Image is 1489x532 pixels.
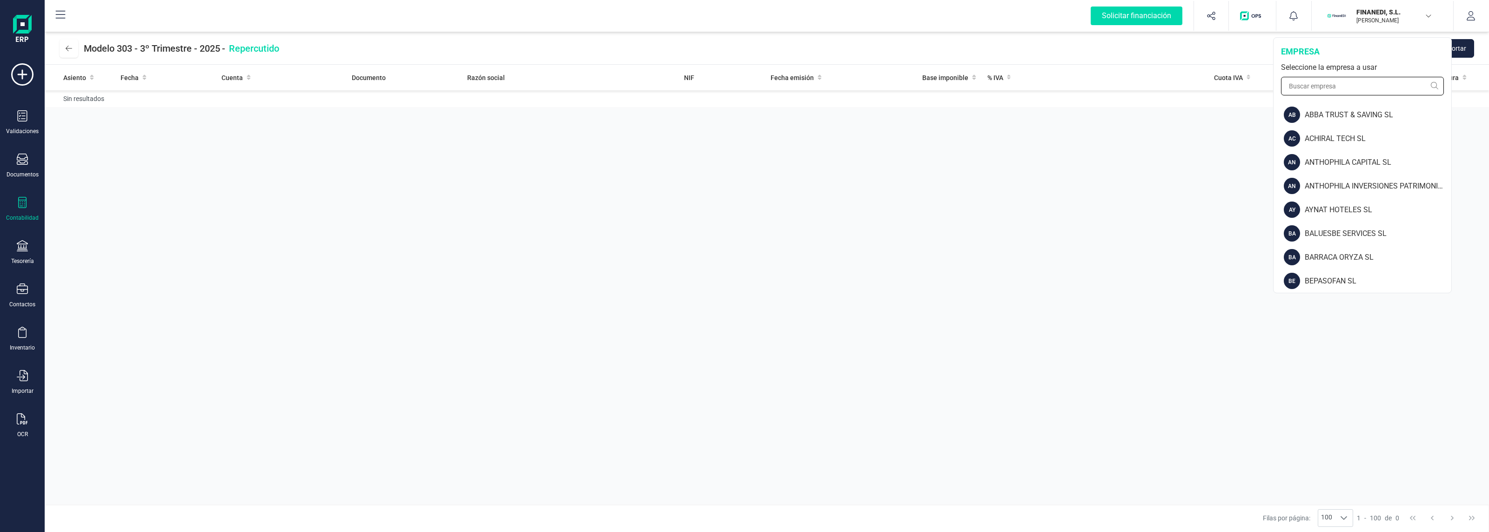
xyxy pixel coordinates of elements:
[771,73,814,82] span: Fecha emisión
[1281,62,1444,73] div: Seleccione la empresa a usar
[1281,77,1444,95] input: Buscar empresa
[1305,109,1451,121] div: ABBA TRUST & SAVING SL
[1327,6,1347,26] img: FI
[1240,11,1265,20] img: Logo de OPS
[229,42,279,55] span: Repercutido
[1305,157,1451,168] div: ANTHOPHILA CAPITAL SL
[221,73,243,82] span: Cuenta
[987,73,1003,82] span: % IVA
[1463,509,1481,527] button: Last Page
[1305,133,1451,144] div: ACHIRAL TECH SL
[12,387,34,395] div: Importar
[1404,509,1422,527] button: First Page
[222,42,283,55] span: -
[1385,513,1392,523] span: de
[1263,509,1353,527] div: Filas por página:
[1357,513,1361,523] span: 1
[1370,513,1381,523] span: 100
[1284,178,1300,194] div: AN
[121,73,139,82] span: Fecha
[352,73,386,82] span: Documento
[1423,509,1441,527] button: Previous Page
[1284,225,1300,242] div: BA
[7,171,39,178] div: Documentos
[1284,249,1300,265] div: BA
[13,15,32,45] img: Logo Finanedi
[1234,1,1270,31] button: Logo de OPS
[1305,252,1451,263] div: BARRACA ORYZA SL
[1305,276,1451,287] div: BEPASOFAN SL
[1284,107,1300,123] div: AB
[922,73,968,82] span: Base imponible
[1080,1,1194,31] button: Solicitar financiación
[1395,513,1399,523] span: 0
[6,128,39,135] div: Validaciones
[45,90,1489,107] td: Sin resultados
[1214,73,1243,82] span: Cuota IVA
[1323,1,1442,31] button: FIFINANEDI, S.L.[PERSON_NAME]
[1284,130,1300,147] div: AC
[6,214,39,222] div: Contabilidad
[17,431,28,438] div: OCR
[9,301,35,308] div: Contactos
[1443,509,1461,527] button: Next Page
[1281,45,1444,58] div: empresa
[467,73,505,82] span: Razón social
[63,73,86,82] span: Asiento
[1318,510,1335,526] span: 100
[1357,513,1399,523] div: -
[1305,181,1451,192] div: ANTHOPHILA INVERSIONES PATRIMONIALES SL
[1356,17,1431,24] p: [PERSON_NAME]
[684,73,694,82] span: NIF
[1305,228,1451,239] div: BALUESBE SERVICES SL
[84,42,220,55] span: Modelo 303 - 3º Trimestre - 2025
[1091,7,1182,25] div: Solicitar financiación
[1284,202,1300,218] div: AY
[1356,7,1431,17] p: FINANEDI, S.L.
[10,344,35,351] div: Inventario
[1284,154,1300,170] div: AN
[1284,273,1300,289] div: BE
[1441,44,1466,53] span: Exportar
[11,257,34,265] div: Tesorería
[1305,204,1451,215] div: AYNAT HOTELES SL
